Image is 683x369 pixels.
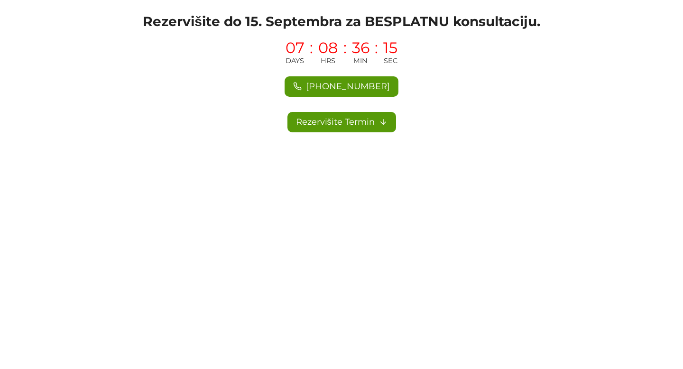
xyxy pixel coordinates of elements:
span: 36 [352,40,369,55]
h2: Rezervišite do 15. Septembra za BESPLATNU konsultaciju. [11,11,672,31]
a: [PHONE_NUMBER] [285,76,398,97]
span: 07 [286,40,305,55]
span: Rezervišite Termin [296,115,375,129]
span: HRS [321,55,335,66]
span: MIN [353,55,368,66]
span: : [310,40,313,66]
span: 08 [318,40,338,55]
span: 15 [383,40,397,55]
span: [PHONE_NUMBER] [306,80,390,93]
span: SEC [384,55,397,66]
span: : [375,40,378,66]
span: DAYS [286,55,304,66]
span: : [343,40,347,66]
a: Rezervišite Termin [287,112,396,132]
